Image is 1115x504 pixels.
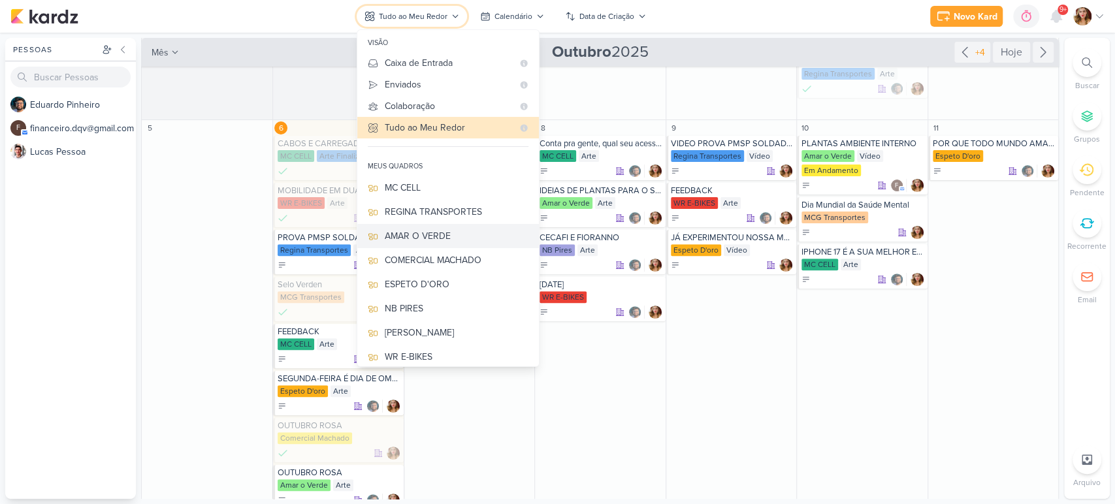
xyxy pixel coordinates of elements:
[1073,7,1091,25] img: Thaís Leite
[317,150,374,162] div: Arte Finalizada
[671,166,680,176] div: A Fazer
[911,179,924,192] div: Responsável: Thaís Leite
[649,306,662,319] img: Thaís Leite
[801,150,854,162] div: Amar o Verde
[628,212,645,225] div: Colaboradores: Eduardo Pinheiro
[1078,294,1097,306] p: Email
[671,197,718,209] div: WR E-BIKES
[385,121,513,134] div: Tudo ao Meu Redor
[278,432,352,444] div: Comercial Machado
[327,197,347,209] div: Arte
[577,244,598,256] div: Arte
[540,279,662,290] div: DIA DAS CRIANÇAS
[387,400,400,413] div: Responsável: Thaís Leite
[278,420,400,431] div: OUTUBRO ROSA
[278,467,400,478] div: OUTUBRO ROSA
[649,306,662,319] div: Responsável: Thaís Leite
[387,447,400,460] div: Responsável: Thaís Leite
[357,117,539,138] button: Tudo ao Meu Redor
[278,479,331,491] div: Amar o Verde
[801,138,924,149] div: PLANTAS AMBIENTE INTERNO
[540,197,592,209] div: Amar o Verde
[278,447,288,460] div: Finalizado
[973,46,988,59] div: +4
[540,213,549,223] div: A Fazer
[779,259,792,272] div: Responsável: Thaís Leite
[930,6,1003,27] button: Novo Kard
[278,212,288,225] div: Finalizado
[385,99,513,113] div: Colaboração
[911,226,924,239] div: Responsável: Thaís Leite
[540,260,549,270] div: A Fazer
[649,165,662,178] img: Thaís Leite
[857,150,883,162] div: Vídeo
[890,82,907,95] div: Colaboradores: Eduardo Pinheiro
[357,321,539,345] button: [PERSON_NAME]
[385,78,513,91] div: Enviados
[628,212,641,225] img: Eduardo Pinheiro
[10,67,131,87] input: Buscar Pessoas
[628,259,645,272] div: Colaboradores: Eduardo Pinheiro
[877,68,897,80] div: Arte
[798,121,811,134] div: 10
[1059,5,1067,15] span: 9+
[357,34,539,52] div: visão
[552,42,611,61] strong: Outubro
[540,244,575,256] div: NB Pires
[911,82,924,95] div: Responsável: Thaís Leite
[10,44,99,55] div: Pessoas
[671,260,680,270] div: A Fazer
[278,150,314,162] div: MC CELL
[1021,165,1037,178] div: Colaboradores: Eduardo Pinheiro
[671,213,680,223] div: A Fazer
[16,125,20,132] p: f
[278,197,325,209] div: WR E-BIKES
[993,42,1030,63] div: Hoje
[353,244,374,256] div: Arte
[385,181,528,195] div: MC CELL
[30,121,136,135] div: f i n a n c e i r o . d q v @ g m a i l . c o m
[357,345,539,369] button: WR E-BIKES
[540,150,576,162] div: MC CELL
[1041,165,1054,178] img: Thaís Leite
[30,98,136,112] div: E d u a r d o P i n h e i r o
[540,185,662,196] div: IDEIAS DE PLANTAS PARA O SEU BANHEIRO
[387,400,400,413] img: Thaís Leite
[671,244,721,256] div: Espeto D'oro
[1075,80,1099,91] p: Buscar
[385,350,528,364] div: WR E-BIKES
[911,273,924,286] div: Responsável: Thaís Leite
[278,291,344,303] div: MCG Transportes
[357,248,539,272] button: COMERCIAL MACHADO
[357,224,539,248] button: AMAR O VERDE
[1021,165,1034,178] img: Eduardo Pinheiro
[10,120,26,136] div: financeiro.dqv@gmail.com
[649,165,662,178] div: Responsável: Thaís Leite
[278,138,400,149] div: CABOS E CARREGADORES
[649,212,662,225] div: Responsável: Thaís Leite
[779,165,792,178] div: Responsável: Thaís Leite
[649,259,662,272] img: Thaís Leite
[552,42,649,63] span: 2025
[1073,477,1101,488] p: Arquivo
[720,197,741,209] div: Arte
[929,121,943,134] div: 11
[779,212,792,225] img: Thaís Leite
[357,74,539,95] button: Enviados
[759,212,772,225] img: Eduardo Pinheiro
[368,161,423,172] div: meus quadros
[954,10,997,24] div: Novo Kard
[890,273,903,286] img: Eduardo Pinheiro
[385,229,528,243] div: AMAR O VERDE
[933,166,942,176] div: A Fazer
[801,82,812,95] div: Finalizado
[671,150,744,162] div: Regina Transportes
[540,307,549,317] div: A Fazer
[801,181,811,190] div: A Fazer
[385,56,513,70] div: Caixa de Entrada
[841,259,861,270] div: Arte
[801,275,811,284] div: A Fazer
[1070,187,1105,198] p: Pendente
[10,144,26,159] img: Lucas Pessoa
[628,165,645,178] div: Colaboradores: Eduardo Pinheiro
